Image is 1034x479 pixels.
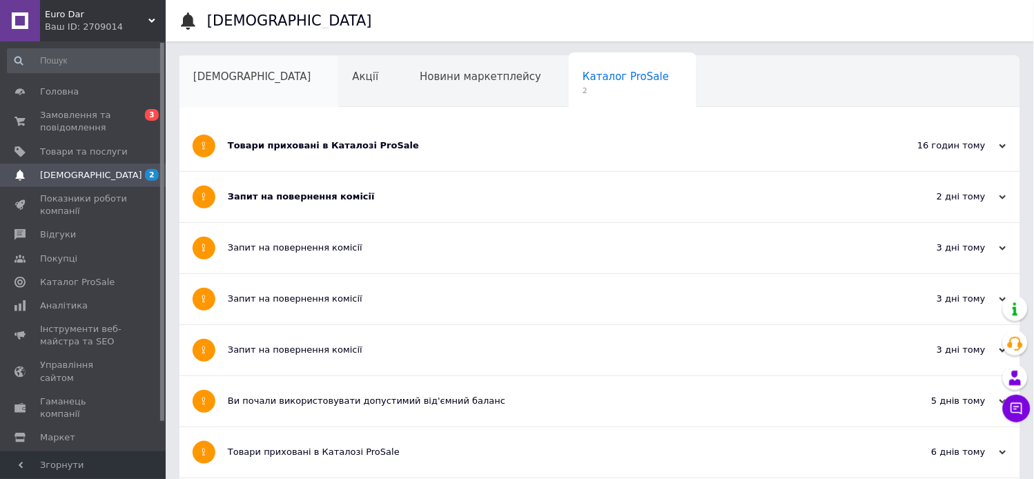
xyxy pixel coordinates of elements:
[40,228,76,241] span: Відгуки
[40,109,128,134] span: Замовлення та повідомлення
[868,344,1006,356] div: 3 дні тому
[583,86,669,96] span: 2
[1003,395,1031,422] button: Чат з покупцем
[228,446,868,458] div: Товари приховані в Каталозі ProSale
[868,446,1006,458] div: 6 днів тому
[40,395,128,420] span: Гаманець компанії
[45,21,166,33] div: Ваш ID: 2709014
[228,190,868,203] div: Запит на повернення комісії
[40,300,88,312] span: Аналітика
[40,146,128,158] span: Товари та послуги
[45,8,148,21] span: Euro Dar
[40,86,79,98] span: Головна
[40,323,128,348] span: Інструменти веб-майстра та SEO
[868,139,1006,152] div: 16 годин тому
[868,395,1006,407] div: 5 днів тому
[228,293,868,305] div: Запит на повернення комісії
[40,359,128,384] span: Управління сайтом
[40,276,115,289] span: Каталог ProSale
[228,344,868,356] div: Запит на повернення комісії
[207,12,372,29] h1: [DEMOGRAPHIC_DATA]
[420,70,541,83] span: Новини маркетплейсу
[40,253,77,265] span: Покупці
[40,431,75,444] span: Маркет
[145,169,159,181] span: 2
[228,242,868,254] div: Запит на повернення комісії
[868,190,1006,203] div: 2 дні тому
[193,70,311,83] span: [DEMOGRAPHIC_DATA]
[868,242,1006,254] div: 3 дні тому
[40,169,142,182] span: [DEMOGRAPHIC_DATA]
[228,139,868,152] div: Товари приховані в Каталозі ProSale
[7,48,163,73] input: Пошук
[145,109,159,121] span: 3
[228,395,868,407] div: Ви почали використовувати допустимий від'ємний баланс
[353,70,379,83] span: Акції
[583,70,669,83] span: Каталог ProSale
[40,193,128,217] span: Показники роботи компанії
[868,293,1006,305] div: 3 дні тому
